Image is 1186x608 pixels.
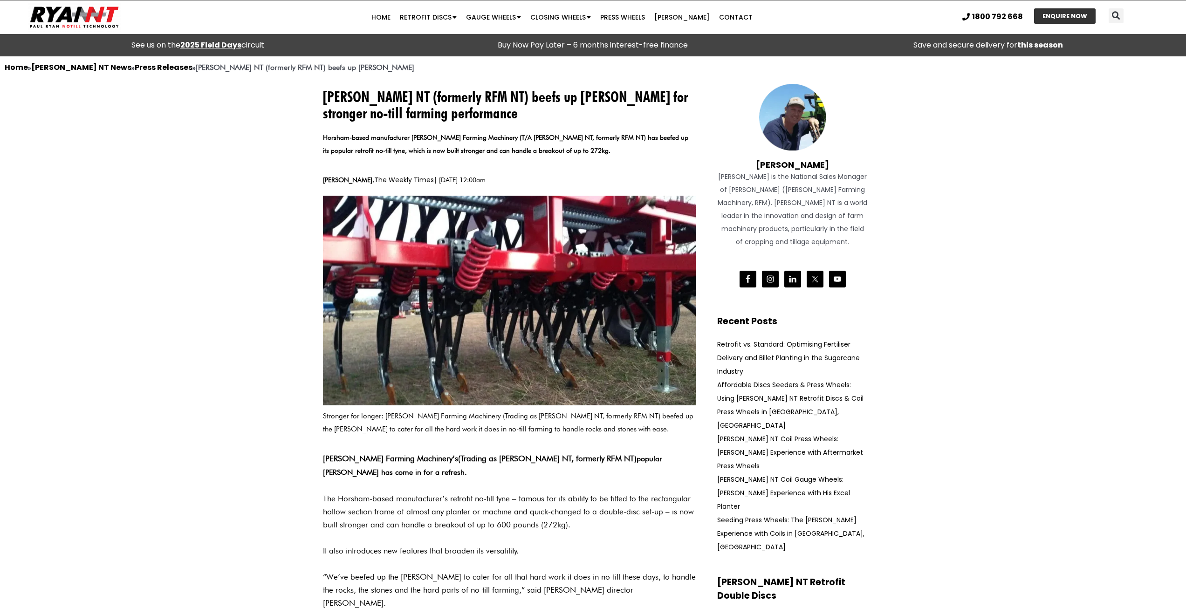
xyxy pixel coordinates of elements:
[323,173,696,186] p: , | [DATE] 12:00am
[717,434,863,471] a: [PERSON_NAME] NT Coil Press Wheels: [PERSON_NAME] Experience with Aftermarket Press Wheels
[323,454,662,477] span: popular [PERSON_NAME] has come in for a refresh.
[650,8,714,27] a: [PERSON_NAME]
[5,62,28,73] a: Home
[400,39,786,52] p: Buy Now Pay Later – 6 months interest-free finance
[458,454,637,463] b: (Trading as [PERSON_NAME] NT, formerly RFM NT)
[323,544,696,557] p: It also introduces new features that broaden its versatility.
[717,380,864,430] a: Affordable Discs Seeders & Press Wheels: Using [PERSON_NAME] NT Retrofit Discs & Coil Press Wheel...
[367,8,395,27] a: Home
[972,13,1023,20] span: 1800 792 668
[230,8,894,27] nav: Menu
[323,196,696,405] img: Ryan NT (RFM NT) Ryan Tyne Beefed Up
[1034,8,1096,24] a: ENQUIRE NOW
[1042,13,1087,19] span: ENQUIRE NOW
[31,62,131,73] a: [PERSON_NAME] NT News
[395,8,461,27] a: Retrofit Discs
[323,410,696,436] p: Stronger for longer: [PERSON_NAME] Farming Machinery (Trading as [PERSON_NAME] NT, formerly RFM N...
[526,8,596,27] a: Closing Wheels
[717,315,868,328] h2: Recent Posts
[28,3,121,32] img: Ryan NT logo
[717,337,868,554] nav: Recent Posts
[323,454,458,463] strong: [PERSON_NAME] Farming Machinery’s
[323,89,696,121] h1: [PERSON_NAME] NT (formerly RFM NT) beefs up [PERSON_NAME] for stronger no-till farming performance
[5,39,391,52] div: See us on the circuit
[596,8,650,27] a: Press Wheels
[461,8,526,27] a: Gauge Wheels
[717,170,868,248] div: [PERSON_NAME] is the National Sales Manager of [PERSON_NAME] ([PERSON_NAME] Farming Machinery, RF...
[717,576,868,602] h2: [PERSON_NAME] NT Retrofit Double Discs
[717,515,864,552] a: Seeding Press Wheels: The [PERSON_NAME] Experience with Coils in [GEOGRAPHIC_DATA], [GEOGRAPHIC_D...
[135,62,192,73] a: Press Releases
[717,340,860,376] a: Retrofit vs. Standard: Optimising Fertiliser Delivery and Billet Planting in the Sugarcane Industry
[1109,8,1124,23] div: Search
[323,176,372,184] b: [PERSON_NAME]
[717,475,850,511] a: [PERSON_NAME] NT Coil Gauge Wheels: [PERSON_NAME] Experience with His Excel Planter
[323,492,696,531] p: The Horsham-based manufacturer’s retrofit no-till tyne – famous for its ability to be fitted to t...
[714,8,757,27] a: Contact
[1017,40,1063,50] strong: this season
[5,63,414,72] span: » » »
[196,63,414,72] strong: [PERSON_NAME] NT (formerly RFM NT) beefs up [PERSON_NAME]
[795,39,1181,52] p: Save and secure delivery for
[180,40,241,50] a: 2025 Field Days
[717,150,868,170] h4: [PERSON_NAME]
[374,175,434,184] a: The Weekly Times
[323,131,696,164] div: Horsham-based manufacturer [PERSON_NAME] Farming Machinery (T/A [PERSON_NAME] NT, formerly RFM NT...
[962,13,1023,20] a: 1800 792 668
